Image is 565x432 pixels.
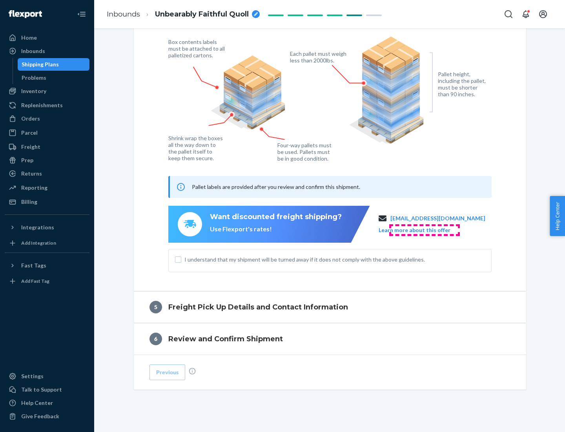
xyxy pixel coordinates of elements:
[21,278,49,284] div: Add Fast Tag
[5,397,89,409] a: Help Center
[21,87,46,95] div: Inventory
[21,143,40,151] div: Freight
[9,10,42,18] img: Flexport logo
[21,47,45,55] div: Inbounds
[100,3,266,26] ol: breadcrumbs
[518,6,534,22] button: Open notifications
[149,364,185,380] button: Previous
[21,240,56,246] div: Add Integration
[5,275,89,287] a: Add Fast Tag
[379,226,450,234] button: Learn more about this offer
[550,196,565,236] button: Help Center
[21,184,47,192] div: Reporting
[168,38,227,59] figcaption: Box contents labels must be attached to all palletized cartons.
[5,410,89,423] button: Give Feedback
[74,6,89,22] button: Close Navigation
[155,9,249,20] span: Unbearably Faithful Quoll
[290,50,348,64] figcaption: Each pallet must weigh less than 2000lbs.
[22,60,59,68] div: Shipping Plans
[168,334,283,344] h4: Review and Confirm Shipment
[5,237,89,249] a: Add Integration
[134,291,526,323] button: 5Freight Pick Up Details and Contact Information
[21,399,53,407] div: Help Center
[149,301,162,313] div: 5
[21,386,62,394] div: Talk to Support
[5,196,89,208] a: Billing
[5,167,89,180] a: Returns
[390,214,485,222] a: [EMAIL_ADDRESS][DOMAIN_NAME]
[5,31,89,44] a: Home
[5,99,89,112] a: Replenishments
[21,223,54,231] div: Integrations
[438,71,489,97] figcaption: Pallet height, including the pallet, must be shorter than 90 inches.
[21,156,33,164] div: Prep
[175,256,181,263] input: I understand that my shipment will be turned away if it does not comply with the above guidelines.
[21,372,44,380] div: Settings
[5,85,89,97] a: Inventory
[184,256,485,264] span: I understand that my shipment will be turned away if it does not comply with the above guidelines.
[21,412,59,420] div: Give Feedback
[535,6,551,22] button: Open account menu
[5,259,89,272] button: Fast Tags
[210,225,342,234] div: Use Flexport's rates!
[21,34,37,42] div: Home
[149,333,162,345] div: 6
[5,45,89,57] a: Inbounds
[210,212,342,222] div: Want discounted freight shipping?
[21,198,37,206] div: Billing
[21,262,46,269] div: Fast Tags
[277,142,332,162] figcaption: Four-way pallets must be used. Pallets must be in good condition.
[168,302,348,312] h4: Freight Pick Up Details and Contact Information
[107,10,140,18] a: Inbounds
[5,126,89,139] a: Parcel
[21,170,42,178] div: Returns
[501,6,516,22] button: Open Search Box
[5,141,89,153] a: Freight
[18,71,90,84] a: Problems
[5,112,89,125] a: Orders
[21,101,63,109] div: Replenishments
[5,370,89,383] a: Settings
[21,115,40,123] div: Orders
[22,74,46,82] div: Problems
[5,383,89,396] a: Talk to Support
[18,58,90,71] a: Shipping Plans
[5,181,89,194] a: Reporting
[168,135,224,161] figcaption: Shrink wrap the boxes all the way down to the pallet itself to keep them secure.
[21,129,38,137] div: Parcel
[134,323,526,355] button: 6Review and Confirm Shipment
[5,221,89,234] button: Integrations
[5,154,89,167] a: Prep
[192,183,360,190] span: Pallet labels are provided after you review and confirm this shipment.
